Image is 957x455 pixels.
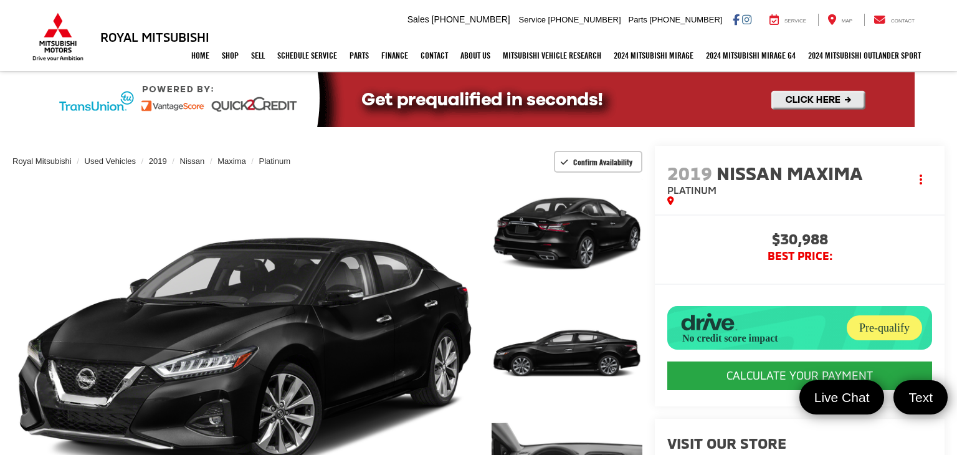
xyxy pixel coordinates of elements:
a: Royal Mitsubishi [12,156,72,166]
span: BEST PRICE: [667,250,932,262]
h2: Visit our Store [667,435,932,451]
span: [PHONE_NUMBER] [548,15,621,24]
a: Live Chat [799,380,885,414]
img: 2019 Nissan Maxima Platinum [490,296,644,412]
a: 2024 Mitsubishi Mirage G4 [700,40,802,71]
a: Expand Photo 1 [492,177,642,290]
a: Finance [375,40,414,71]
a: Parts: Opens in a new tab [343,40,375,71]
a: Maxima [217,156,246,166]
a: Used Vehicles [85,156,136,166]
span: [PHONE_NUMBER] [432,14,510,24]
span: 2019 [667,161,712,184]
span: $30,988 [667,231,932,250]
a: Platinum [259,156,291,166]
a: About Us [454,40,497,71]
a: Nissan [180,156,205,166]
span: Service [519,15,546,24]
img: Mitsubishi [30,12,86,61]
a: Shop [216,40,245,71]
a: Mitsubishi Vehicle Research [497,40,607,71]
h3: Royal Mitsubishi [100,30,209,44]
a: 2024 Mitsubishi Outlander SPORT [802,40,927,71]
span: Text [902,389,939,406]
span: [PHONE_NUMBER] [649,15,722,24]
a: 2024 Mitsubishi Mirage [607,40,700,71]
button: Confirm Availability [554,151,643,173]
a: Expand Photo 2 [492,297,642,411]
span: Parts [628,15,647,24]
span: Sales [407,14,429,24]
a: Home [185,40,216,71]
: CALCULATE YOUR PAYMENT [667,362,932,390]
a: Contact [864,14,924,26]
span: Map [842,18,852,24]
a: Contact [414,40,454,71]
img: Quick2Credit [42,72,915,127]
a: Schedule Service: Opens in a new tab [271,40,343,71]
a: Text [893,380,948,414]
span: Confirm Availability [573,157,632,167]
a: Instagram: Click to visit our Instagram page [742,14,751,24]
span: Contact [891,18,915,24]
a: Map [818,14,862,26]
span: Platinum [667,184,717,196]
span: Service [784,18,806,24]
span: Nissan Maxima [717,161,867,184]
a: Service [760,14,816,26]
button: Actions [910,168,932,190]
span: dropdown dots [920,175,922,184]
a: Facebook: Click to visit our Facebook page [733,14,740,24]
a: Sell [245,40,271,71]
img: 2019 Nissan Maxima Platinum [490,176,644,292]
a: 2019 [149,156,167,166]
span: Live Chat [808,389,876,406]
